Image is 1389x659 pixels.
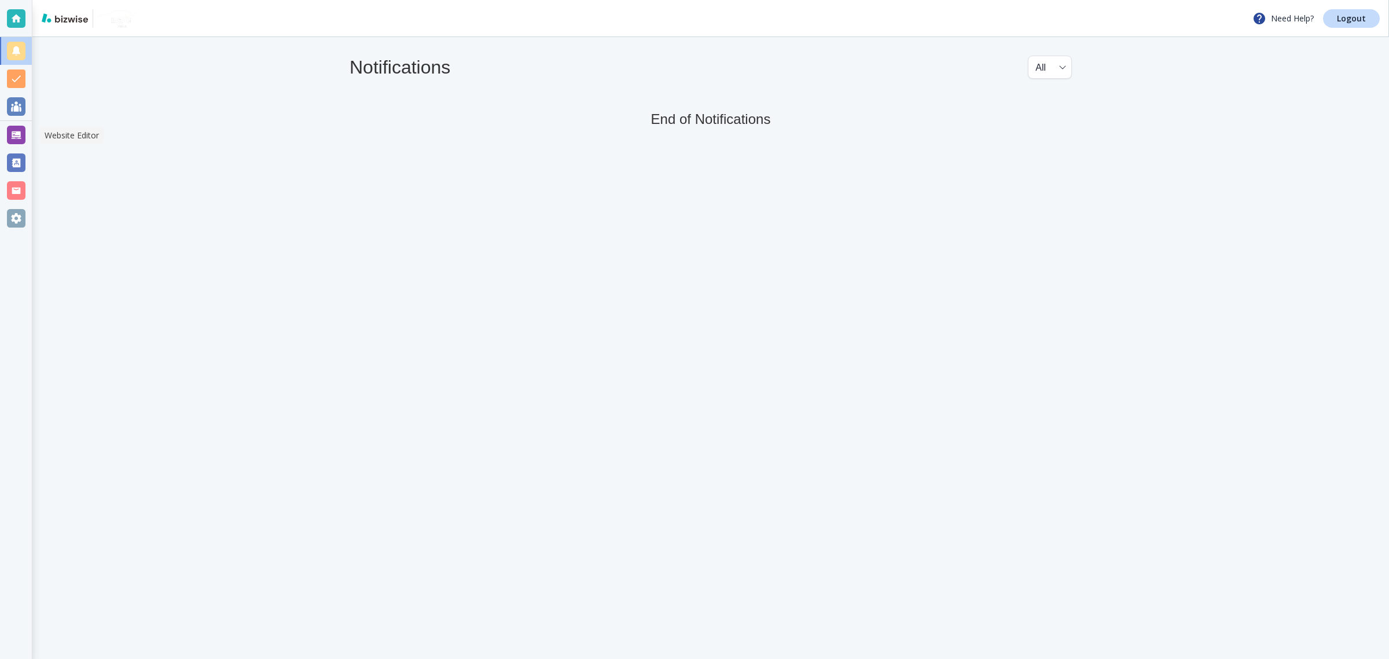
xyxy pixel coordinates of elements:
h5: End of Notifications [651,111,771,128]
a: Logout [1323,9,1380,28]
p: Logout [1337,14,1366,23]
img: NU Image Detail [98,9,138,28]
p: Need Help? [1252,12,1314,25]
div: All [1035,56,1064,78]
p: Website Editor [45,130,99,141]
img: bizwise [42,13,88,23]
h4: Notifications [350,56,450,78]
